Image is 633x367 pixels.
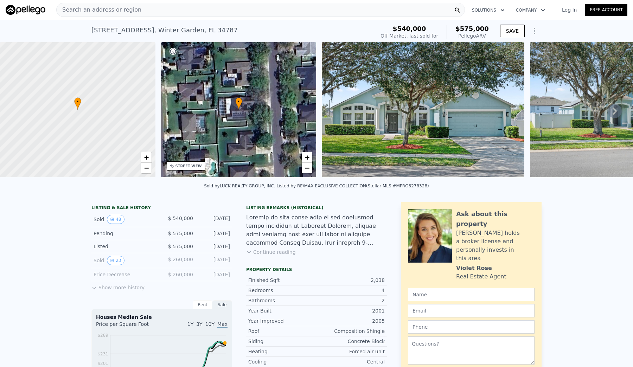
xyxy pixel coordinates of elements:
[212,300,232,309] div: Sale
[510,4,551,17] button: Company
[316,317,385,324] div: 2005
[97,352,108,356] tspan: $231
[316,328,385,335] div: Composition Shingle
[248,287,316,294] div: Bedrooms
[107,215,124,224] button: View historical data
[248,307,316,314] div: Year Built
[204,183,276,188] div: Sold by LUCK REALTY GROUP, INC. .
[6,5,45,15] img: Pellego
[316,287,385,294] div: 4
[74,98,81,105] span: •
[456,209,535,229] div: Ask about this property
[316,297,385,304] div: 2
[94,256,156,265] div: Sold
[277,183,429,188] div: Listed by RE/MAX EXCLUSIVE COLLECTION (Stellar MLS #MFRO6278328)
[456,264,492,272] div: Violet Rose
[456,272,506,281] div: Real Estate Agent
[235,98,242,105] span: •
[305,153,309,162] span: +
[248,348,316,355] div: Heating
[205,321,215,327] span: 10Y
[94,271,156,278] div: Price Decrease
[193,300,212,309] div: Rent
[107,256,124,265] button: View historical data
[248,338,316,345] div: Siding
[466,4,510,17] button: Solutions
[168,215,193,221] span: $ 540,000
[199,243,230,250] div: [DATE]
[74,97,81,110] div: •
[322,42,524,177] img: Sale: 46662047 Parcel: 47898084
[248,297,316,304] div: Bathrooms
[199,256,230,265] div: [DATE]
[168,272,193,277] span: $ 260,000
[96,321,162,332] div: Price per Square Foot
[455,32,489,39] div: Pellego ARV
[91,205,232,212] div: LISTING & SALE HISTORY
[316,307,385,314] div: 2001
[94,215,156,224] div: Sold
[168,244,193,249] span: $ 575,000
[248,358,316,365] div: Cooling
[316,338,385,345] div: Concrete Block
[302,152,312,163] a: Zoom in
[248,277,316,284] div: Finished Sqft
[141,152,152,163] a: Zoom in
[246,249,296,256] button: Continue reading
[554,6,585,13] a: Log In
[316,348,385,355] div: Forced air unit
[235,97,242,110] div: •
[141,163,152,173] a: Zoom out
[199,230,230,237] div: [DATE]
[246,267,387,272] div: Property details
[199,215,230,224] div: [DATE]
[187,321,193,327] span: 1Y
[94,230,156,237] div: Pending
[585,4,627,16] a: Free Account
[500,25,525,37] button: SAVE
[527,24,542,38] button: Show Options
[248,317,316,324] div: Year Improved
[246,205,387,211] div: Listing Remarks (Historical)
[393,25,426,32] span: $540,000
[408,304,535,317] input: Email
[248,328,316,335] div: Roof
[316,358,385,365] div: Central
[57,6,141,14] span: Search an address or region
[196,321,202,327] span: 3Y
[217,321,228,328] span: Max
[91,281,145,291] button: Show more history
[316,277,385,284] div: 2,038
[305,163,309,172] span: −
[94,243,156,250] div: Listed
[302,163,312,173] a: Zoom out
[144,153,148,162] span: +
[144,163,148,172] span: −
[97,361,108,366] tspan: $201
[168,231,193,236] span: $ 575,000
[96,314,228,321] div: Houses Median Sale
[408,320,535,334] input: Phone
[175,163,202,169] div: STREET VIEW
[97,333,108,338] tspan: $289
[199,271,230,278] div: [DATE]
[408,288,535,301] input: Name
[456,229,535,263] div: [PERSON_NAME] holds a broker license and personally invests in this area
[168,257,193,262] span: $ 260,000
[381,32,438,39] div: Off Market, last sold for
[455,25,489,32] span: $575,000
[91,25,238,35] div: [STREET_ADDRESS] , Winter Garden , FL 34787
[246,213,387,247] div: Loremip do sita conse adip el sed doeiusmod tempo incididun ut Laboreet Dolorem, aliquae admi ven...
